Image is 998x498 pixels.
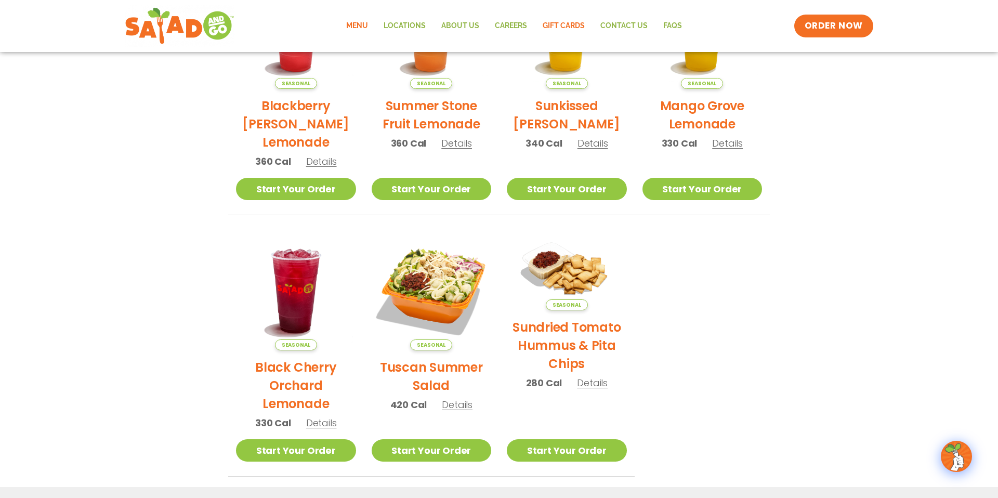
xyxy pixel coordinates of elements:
[338,14,376,38] a: Menu
[681,78,723,89] span: Seasonal
[338,14,690,38] nav: Menu
[546,299,588,310] span: Seasonal
[372,231,492,351] img: Product photo for Tuscan Summer Salad
[507,97,627,133] h2: Sunkissed [PERSON_NAME]
[410,339,452,350] span: Seasonal
[526,136,562,150] span: 340 Cal
[577,137,608,150] span: Details
[391,136,427,150] span: 360 Cal
[236,439,356,462] a: Start Your Order
[372,439,492,462] a: Start Your Order
[255,416,291,430] span: 330 Cal
[372,178,492,200] a: Start Your Order
[442,398,472,411] span: Details
[577,376,608,389] span: Details
[434,14,487,38] a: About Us
[306,155,337,168] span: Details
[662,136,698,150] span: 330 Cal
[794,15,873,37] a: ORDER NOW
[526,376,562,390] span: 280 Cal
[236,178,356,200] a: Start Your Order
[507,231,627,311] img: Product photo for Sundried Tomato Hummus & Pita Chips
[236,358,356,413] h2: Black Cherry Orchard Lemonade
[507,439,627,462] a: Start Your Order
[655,14,690,38] a: FAQs
[236,97,356,151] h2: Blackberry [PERSON_NAME] Lemonade
[507,318,627,373] h2: Sundried Tomato Hummus & Pita Chips
[275,78,317,89] span: Seasonal
[535,14,593,38] a: GIFT CARDS
[642,178,763,200] a: Start Your Order
[275,339,317,350] span: Seasonal
[441,137,472,150] span: Details
[593,14,655,38] a: Contact Us
[376,14,434,38] a: Locations
[255,154,291,168] span: 360 Cal
[642,97,763,133] h2: Mango Grove Lemonade
[236,231,356,351] img: Product photo for Black Cherry Orchard Lemonade
[942,442,971,471] img: wpChatIcon
[306,416,337,429] span: Details
[125,5,234,47] img: new-SAG-logo-768×292
[805,20,863,32] span: ORDER NOW
[507,178,627,200] a: Start Your Order
[372,358,492,395] h2: Tuscan Summer Salad
[410,78,452,89] span: Seasonal
[712,137,743,150] span: Details
[390,398,427,412] span: 420 Cal
[487,14,535,38] a: Careers
[372,97,492,133] h2: Summer Stone Fruit Lemonade
[546,78,588,89] span: Seasonal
